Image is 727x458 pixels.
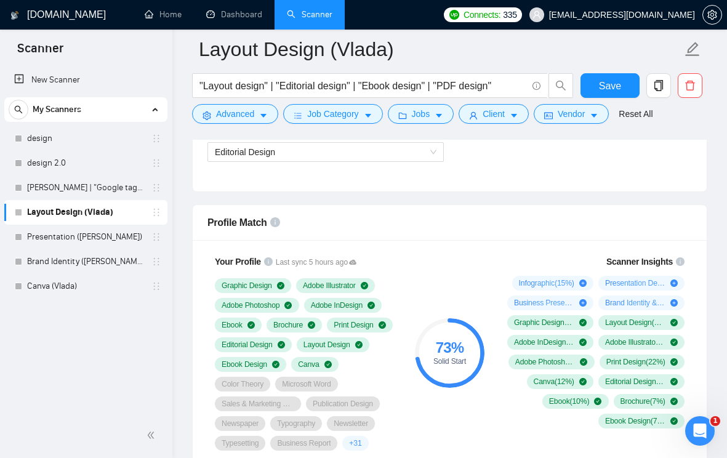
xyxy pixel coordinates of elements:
span: Canva [298,360,319,369]
span: check-circle [670,339,678,346]
span: My Scanners [33,97,81,122]
li: My Scanners [4,97,167,299]
span: Adobe InDesign ( 44 %) [514,337,574,347]
span: Infographic ( 15 %) [519,278,574,288]
span: check-circle [368,302,375,309]
div: Solid Start [415,358,484,365]
span: check-circle [379,321,386,329]
span: check-circle [355,341,363,348]
span: setting [203,111,211,120]
span: Graphic Design [222,281,272,291]
span: check-circle [670,319,678,326]
span: plus-circle [670,279,678,287]
button: idcardVendorcaret-down [534,104,609,124]
a: Canva (Vlada) [27,274,144,299]
span: Microsoft Word [282,379,331,389]
button: folderJobscaret-down [388,104,454,124]
span: 1 [710,416,720,426]
span: check-circle [670,378,678,385]
span: Job Category [307,107,358,121]
span: Your Profile [215,257,261,267]
span: user [532,10,541,19]
span: caret-down [259,111,268,120]
span: Editorial Design ( 12 %) [605,377,665,387]
span: Layout Design ( 46 %) [605,318,665,327]
span: Sales & Marketing Collateral [222,399,294,409]
span: Publication Design [313,399,373,409]
span: idcard [544,111,553,120]
span: bars [294,111,302,120]
span: caret-down [590,111,598,120]
span: info-circle [264,257,273,266]
span: Scanner Insights [606,257,673,266]
span: search [549,80,572,91]
span: holder [151,134,161,143]
a: design [27,126,144,151]
span: double-left [147,429,159,441]
span: Adobe InDesign [311,300,363,310]
a: [PERSON_NAME] | "Google tag manager [27,175,144,200]
span: check-circle [579,319,587,326]
a: Reset All [619,107,653,121]
span: check-circle [247,321,255,329]
span: Business Presentation ( 10 %) [514,298,574,308]
span: Connects: [464,8,500,22]
span: Graphic Design ( 90 %) [514,318,574,327]
span: Adobe Illustrator [303,281,356,291]
span: caret-down [435,111,443,120]
button: setting [702,5,722,25]
span: check-circle [308,321,315,329]
span: Adobe Photoshop [222,300,279,310]
span: holder [151,207,161,217]
span: check-circle [272,361,279,368]
span: edit [685,41,701,57]
span: Client [483,107,505,121]
span: Adobe Photoshop ( 32 %) [515,357,576,367]
img: upwork-logo.png [449,10,459,20]
span: Newspaper [222,419,259,428]
span: setting [703,10,721,20]
span: check-circle [324,361,332,368]
span: Last sync 5 hours ago [276,257,356,268]
span: Ebook Design ( 7 %) [605,416,665,426]
a: Layout Design (Vlada) [27,200,144,225]
button: barsJob Categorycaret-down [283,104,382,124]
span: Newsletter [334,419,368,428]
li: New Scanner [4,68,167,92]
span: holder [151,232,161,242]
span: check-circle [579,378,587,385]
button: search [9,100,28,119]
span: check-circle [670,398,678,405]
span: caret-down [510,111,518,120]
span: info-circle [532,82,540,90]
button: Save [580,73,640,98]
a: Brand Identity ([PERSON_NAME]) [27,249,144,274]
span: Jobs [412,107,430,121]
input: Search Freelance Jobs... [199,78,527,94]
button: userClientcaret-down [459,104,529,124]
span: check-circle [278,341,285,348]
span: plus-circle [579,279,587,287]
span: plus-circle [579,299,587,307]
span: holder [151,158,161,168]
a: design 2.0 [27,151,144,175]
span: Ebook ( 10 %) [549,396,589,406]
span: check-circle [670,358,678,366]
span: Print Design ( 22 %) [606,357,665,367]
span: copy [647,80,670,91]
span: check-circle [579,339,587,346]
span: Scanner [7,39,73,65]
span: Ebook [222,320,243,330]
span: Brochure ( 7 %) [621,396,665,406]
span: check-circle [277,282,284,289]
span: Vendor [558,107,585,121]
button: copy [646,73,671,98]
span: check-circle [361,282,368,289]
span: Adobe Illustrator ( 34 %) [605,337,665,347]
img: logo [10,6,19,25]
span: check-circle [284,302,292,309]
div: 73 % [415,340,484,355]
span: delete [678,80,702,91]
span: folder [398,111,407,120]
span: holder [151,257,161,267]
